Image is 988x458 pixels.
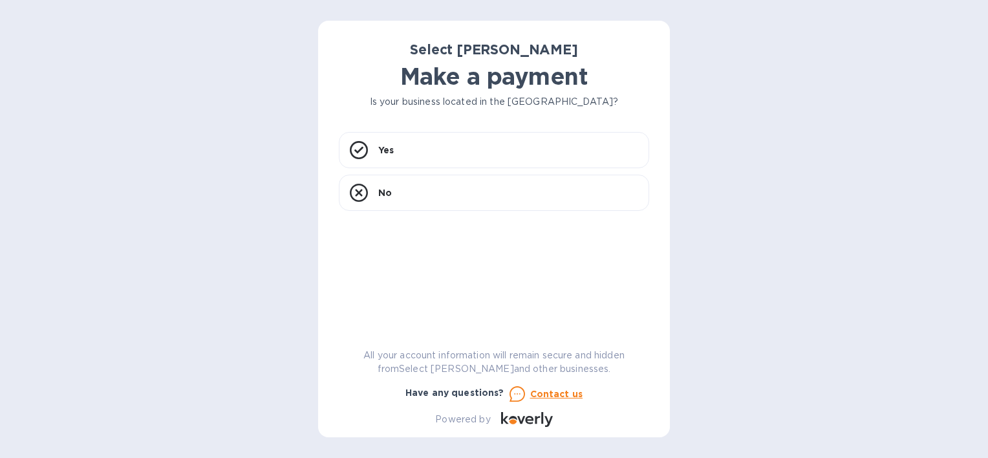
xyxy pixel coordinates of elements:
[405,387,504,398] b: Have any questions?
[339,63,649,90] h1: Make a payment
[378,144,394,157] p: Yes
[339,95,649,109] p: Is your business located in the [GEOGRAPHIC_DATA]?
[339,349,649,376] p: All your account information will remain secure and hidden from Select [PERSON_NAME] and other bu...
[378,186,392,199] p: No
[410,41,578,58] b: Select [PERSON_NAME]
[435,413,490,426] p: Powered by
[530,389,583,399] u: Contact us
